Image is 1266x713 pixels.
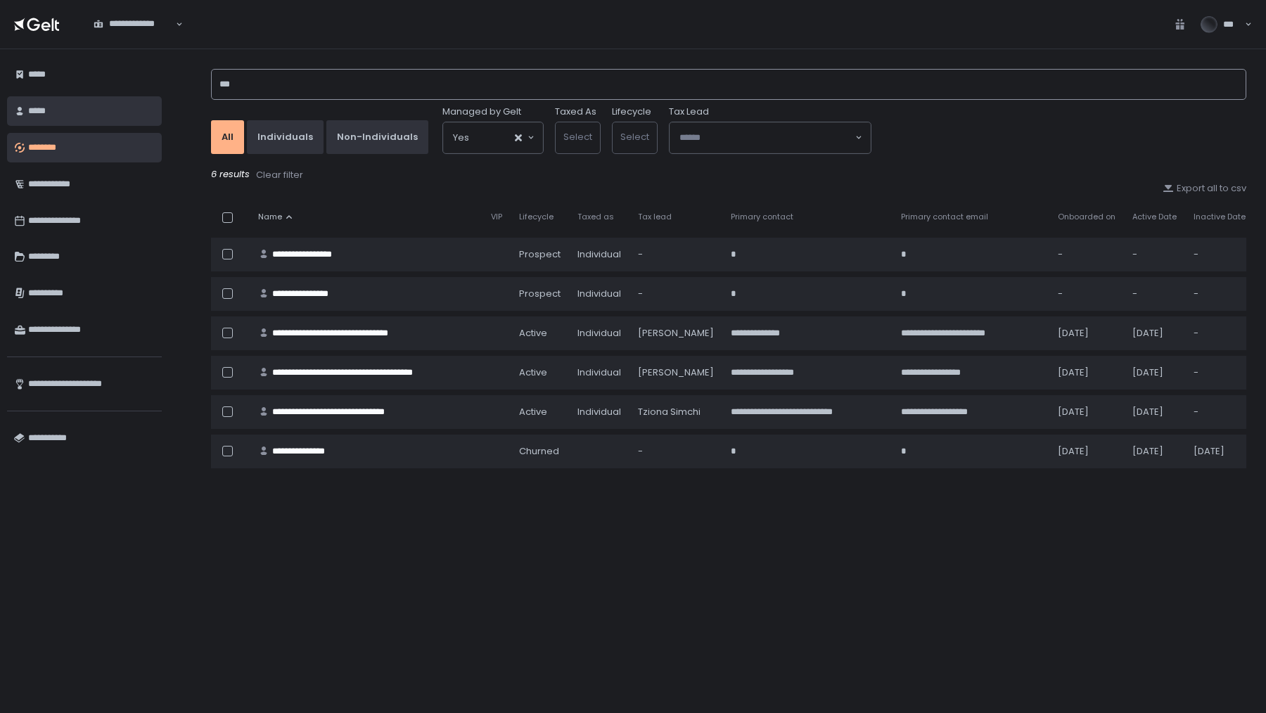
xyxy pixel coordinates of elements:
div: [DATE] [1194,445,1246,458]
label: Taxed As [555,105,596,118]
div: - [1058,248,1115,261]
div: Search for option [670,122,871,153]
input: Search for option [469,131,513,145]
div: - [1194,288,1246,300]
button: All [211,120,244,154]
div: Search for option [443,122,543,153]
input: Search for option [679,131,854,145]
span: Primary contact [731,212,793,222]
button: Export all to csv [1163,182,1246,195]
div: Individual [577,327,621,340]
span: Taxed as [577,212,614,222]
div: [DATE] [1132,327,1177,340]
span: Lifecycle [519,212,554,222]
span: Inactive Date [1194,212,1246,222]
span: VIP [491,212,502,222]
div: - [1058,288,1115,300]
span: active [519,327,547,340]
div: Clear filter [256,169,303,181]
button: Individuals [247,120,324,154]
div: - [638,248,714,261]
span: churned [519,445,559,458]
div: Individual [577,366,621,379]
div: [PERSON_NAME] [638,327,714,340]
span: active [519,406,547,418]
span: Primary contact email [901,212,988,222]
div: All [222,131,234,143]
div: [DATE] [1058,366,1115,379]
span: prospect [519,248,561,261]
span: Active Date [1132,212,1177,222]
div: - [638,288,714,300]
div: - [1132,248,1177,261]
div: [DATE] [1132,406,1177,418]
span: Tax lead [638,212,672,222]
span: active [519,366,547,379]
label: Lifecycle [612,105,651,118]
div: - [1194,248,1246,261]
div: - [638,445,714,458]
div: Non-Individuals [337,131,418,143]
div: Individual [577,406,621,418]
span: Onboarded on [1058,212,1115,222]
span: Tax Lead [669,105,709,118]
div: - [1194,406,1246,418]
div: Search for option [84,10,183,39]
div: Tziona Simchi [638,406,714,418]
span: Select [563,130,592,143]
span: Yes [453,131,469,145]
div: Individual [577,248,621,261]
div: [DATE] [1058,327,1115,340]
div: [DATE] [1132,366,1177,379]
div: - [1194,327,1246,340]
div: - [1132,288,1177,300]
div: - [1194,366,1246,379]
span: Select [620,130,649,143]
input: Search for option [94,30,174,44]
span: Managed by Gelt [442,105,521,118]
div: [DATE] [1132,445,1177,458]
div: Individuals [257,131,313,143]
span: Name [258,212,282,222]
div: Individual [577,288,621,300]
div: [DATE] [1058,406,1115,418]
div: [PERSON_NAME] [638,366,714,379]
button: Clear Selected [515,134,522,141]
span: prospect [519,288,561,300]
button: Non-Individuals [326,120,428,154]
div: 6 results [211,168,1246,182]
div: [DATE] [1058,445,1115,458]
button: Clear filter [255,168,304,182]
